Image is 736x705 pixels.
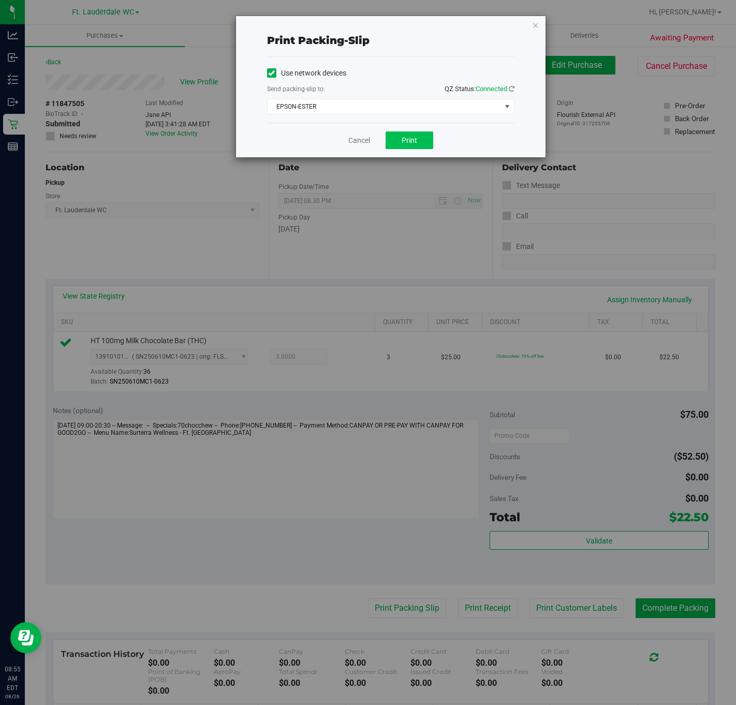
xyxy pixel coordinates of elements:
[267,84,325,94] label: Send packing-slip to:
[476,85,507,93] span: Connected
[267,68,346,79] label: Use network devices
[268,99,501,114] span: EPSON-ESTER
[348,135,370,146] a: Cancel
[10,622,41,653] iframe: Resource center
[386,131,433,149] button: Print
[402,136,417,144] span: Print
[267,34,370,47] span: Print packing-slip
[501,99,513,114] span: select
[445,85,514,93] span: QZ Status:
